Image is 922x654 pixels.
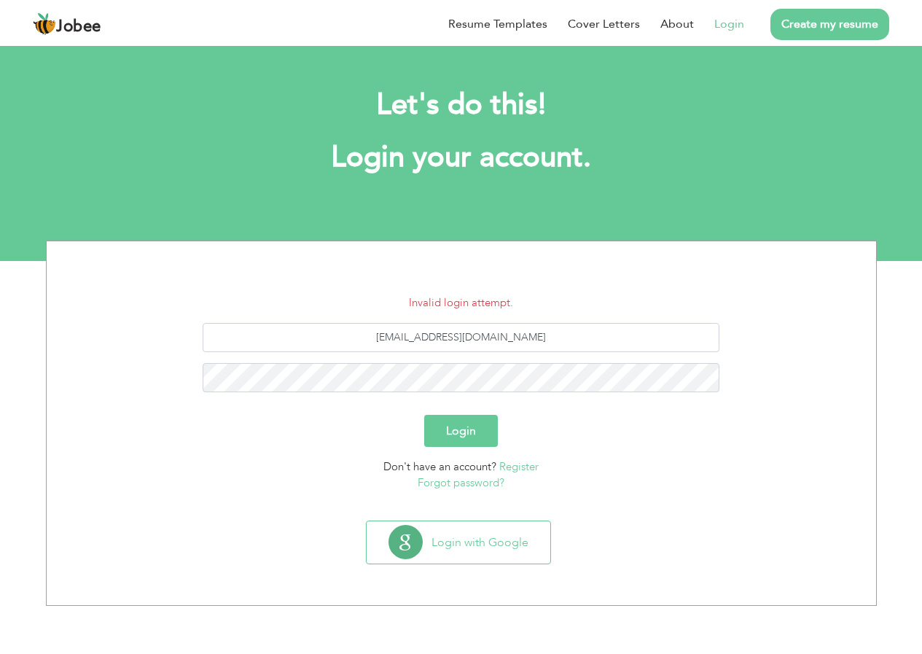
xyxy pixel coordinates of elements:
span: Don't have an account? [383,459,496,474]
img: jobee.io [33,12,56,36]
input: Email [203,323,719,352]
a: Cover Letters [568,15,640,33]
h1: Login your account. [68,139,855,176]
span: Jobee [56,19,101,35]
a: Login [714,15,744,33]
a: Jobee [33,12,101,36]
a: About [660,15,694,33]
a: Forgot password? [418,475,504,490]
button: Login with Google [367,521,550,564]
h2: Let's do this! [68,86,855,124]
button: Login [424,415,498,447]
a: Create my resume [770,9,889,40]
li: Invalid login attempt. [58,295,865,311]
a: Resume Templates [448,15,547,33]
a: Register [499,459,539,474]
